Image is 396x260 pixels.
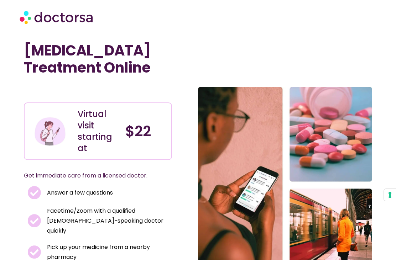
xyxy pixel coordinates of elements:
[34,115,66,148] img: Illustration depicting a young woman in a casual outfit, engaged with her smartphone. She has a p...
[78,108,118,154] div: Virtual visit starting at
[24,171,155,181] p: Get immediate care from a licensed doctor.
[27,87,134,95] iframe: Customer reviews powered by Trustpilot
[384,189,396,201] button: Your consent preferences for tracking technologies
[45,206,168,236] span: Facetime/Zoom with a qualified [DEMOGRAPHIC_DATA]-speaking doctor quickly​
[24,42,172,76] h1: [MEDICAL_DATA] Treatment Online
[125,123,166,140] h4: $22
[45,188,113,198] span: Answer a few questions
